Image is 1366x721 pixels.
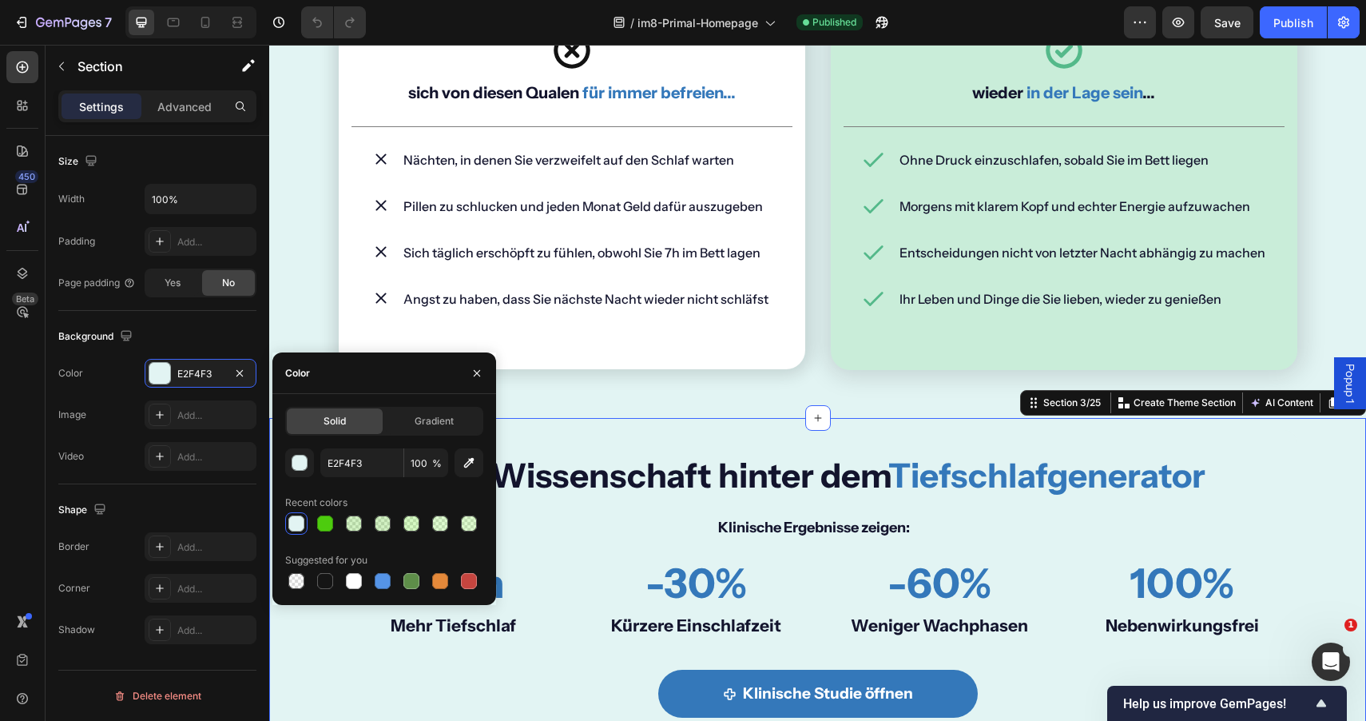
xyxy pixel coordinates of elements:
[324,414,346,428] span: Solid
[177,623,252,638] div: Add...
[285,366,310,380] div: Color
[58,449,84,464] div: Video
[6,6,119,38] button: 7
[222,276,235,290] span: No
[145,185,256,213] input: Auto
[630,200,996,216] span: Entscheidungen nicht von letzter Nacht abhängig zu machen
[161,410,619,452] strong: Die Wissenschaft hinter dem
[134,153,494,169] span: Pillen zu schlucken und jeden Monat Geld dafür auszugeben
[812,15,856,30] span: Published
[873,38,886,58] strong: ...
[177,540,252,555] div: Add...
[630,14,634,31] span: /
[285,496,347,510] div: Recent colors
[1073,319,1089,358] span: Popup 1
[113,687,201,706] div: Delete element
[15,170,38,183] div: 450
[320,448,403,477] input: Eg: FFFFFF
[630,107,939,123] span: Ohne Druck einzuschlafen, sobald Sie im Bett liegen
[139,38,310,58] strong: sich von diesen Qualen
[177,235,252,249] div: Add...
[1214,16,1241,30] span: Save
[313,38,467,58] strong: für immer befreien...
[58,326,136,348] div: Background
[58,683,256,709] button: Delete element
[77,57,208,76] p: Section
[285,553,367,568] div: Suggested for you
[864,351,967,365] p: Create Theme Section
[58,540,89,554] div: Border
[376,514,478,564] strong: -30%
[630,153,981,169] span: Morgens mit klarem Kopf und echter Energie aufzuwachen
[1260,6,1327,38] button: Publish
[177,582,252,596] div: Add...
[177,450,252,464] div: Add...
[269,45,1366,721] iframe: Design area
[58,234,95,249] div: Padding
[58,623,95,637] div: Shadow
[1123,694,1331,713] button: Show survey - Help us improve GemPages!
[389,625,709,673] a: Klinische Studie öffnen
[58,408,86,422] div: Image
[474,639,644,658] strong: Klinische Studie öffnen
[619,410,936,452] strong: Tiefschlafgenerator
[637,14,758,31] span: im8-Primal-Homepage
[630,246,952,262] span: Ihr Leben und Dinge die Sie lieben, wieder zu genießen
[342,571,512,591] strong: Kürzere Einschlafzeit
[79,98,124,115] p: Settings
[618,514,722,564] strong: -60%
[582,571,759,591] strong: Weniger Wachphasen
[134,107,465,123] span: Nächten, in denen Sie verzweifelt auf den Schlaf warten
[134,200,491,216] span: Sich täglich erschöpft zu fühlen, obwohl Sie 7h im Bett lagen
[1123,696,1312,711] span: Help us improve GemPages!
[1344,619,1357,631] span: 1
[432,456,442,471] span: %
[177,367,224,381] div: E2F4F3
[177,408,252,423] div: Add...
[58,581,90,596] div: Corner
[449,474,641,492] strong: Klinische Ergebnisse zeigen:
[133,514,236,564] strong: +2,9h
[861,514,965,564] strong: 100%
[1273,14,1313,31] div: Publish
[58,366,83,380] div: Color
[58,276,136,290] div: Page padding
[157,98,212,115] p: Advanced
[165,276,181,290] span: Yes
[301,6,366,38] div: Undo/Redo
[1201,6,1253,38] button: Save
[771,351,835,365] div: Section 3/25
[58,151,101,173] div: Size
[1312,643,1350,681] iframe: Intercom live chat
[757,38,873,58] strong: in der Lage sein
[415,414,454,428] span: Gradient
[58,500,109,521] div: Shape
[58,192,85,206] div: Width
[12,293,38,305] div: Beta
[977,349,1047,368] button: AI Content
[703,38,754,58] strong: wieder
[134,246,499,262] span: Angst zu haben, dass Sie nächste Nacht wieder nicht schläfst
[121,571,247,591] strong: Mehr Tiefschlaf
[836,571,990,591] strong: Nebenwirkungsfrei
[105,13,112,32] p: 7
